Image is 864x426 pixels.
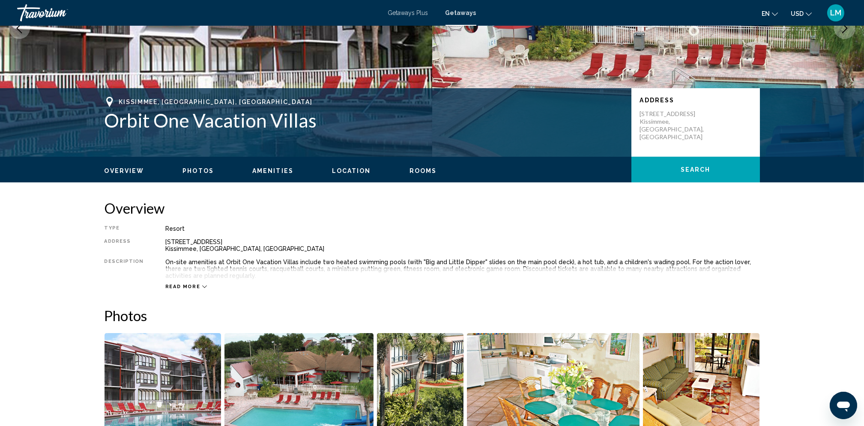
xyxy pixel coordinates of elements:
[631,157,760,182] button: Search
[410,167,437,175] button: Rooms
[17,4,380,21] a: Travorium
[105,225,144,232] div: Type
[830,392,857,419] iframe: Button to launch messaging window
[9,18,30,39] button: Previous image
[182,167,214,174] span: Photos
[165,225,760,232] div: Resort
[252,167,293,174] span: Amenities
[830,9,841,17] span: LM
[445,9,476,16] a: Getaways
[105,109,623,131] h1: Orbit One Vacation Villas
[681,167,711,173] span: Search
[640,97,751,104] p: Address
[105,167,144,175] button: Overview
[834,18,855,39] button: Next image
[119,98,313,105] span: Kissimmee, [GEOGRAPHIC_DATA], [GEOGRAPHIC_DATA]
[165,283,207,290] button: Read more
[105,238,144,252] div: Address
[182,167,214,175] button: Photos
[105,259,144,279] div: Description
[252,167,293,175] button: Amenities
[105,307,760,324] h2: Photos
[640,110,709,141] p: [STREET_ADDRESS] Kissimmee, [GEOGRAPHIC_DATA], [GEOGRAPHIC_DATA]
[791,7,812,20] button: Change currency
[791,10,804,17] span: USD
[388,9,428,16] a: Getaways Plus
[165,259,760,279] div: On-site amenities at Orbit One Vacation Villas include two heated swimming pools (with "Big and L...
[105,200,760,217] h2: Overview
[105,167,144,174] span: Overview
[165,284,200,289] span: Read more
[410,167,437,174] span: Rooms
[762,7,778,20] button: Change language
[762,10,770,17] span: en
[165,238,760,252] div: [STREET_ADDRESS] Kissimmee, [GEOGRAPHIC_DATA], [GEOGRAPHIC_DATA]
[825,4,847,22] button: User Menu
[332,167,371,175] button: Location
[332,167,371,174] span: Location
